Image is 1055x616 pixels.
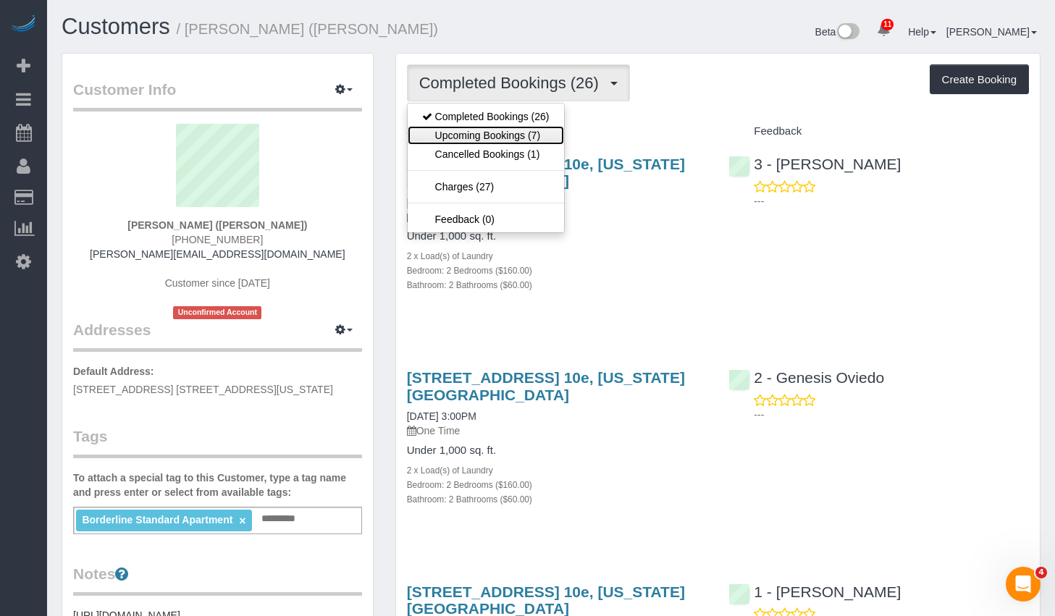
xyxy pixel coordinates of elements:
span: [PHONE_NUMBER] [172,234,263,245]
a: [PERSON_NAME][EMAIL_ADDRESS][DOMAIN_NAME] [90,248,345,260]
legend: Customer Info [73,79,362,111]
a: Completed Bookings (26) [408,107,564,126]
a: Customers [62,14,170,39]
p: --- [754,408,1029,422]
a: Cancelled Bookings (1) [408,145,564,164]
button: Completed Bookings (26) [407,64,630,101]
small: / [PERSON_NAME] ([PERSON_NAME]) [177,21,438,37]
small: Bedroom: 2 Bedrooms ($160.00) [407,266,532,276]
h4: Feedback [728,125,1029,138]
iframe: Intercom live chat [1006,567,1041,602]
label: Default Address: [73,364,154,379]
a: [PERSON_NAME] [946,26,1037,38]
a: × [239,515,245,527]
a: [DATE] 3:00PM [407,410,476,422]
span: Customer since [DATE] [165,277,270,289]
span: 4 [1035,567,1047,578]
legend: Notes [73,563,362,596]
a: 1 - [PERSON_NAME] [728,583,901,600]
span: [STREET_ADDRESS] [STREET_ADDRESS][US_STATE] [73,384,333,395]
img: Automaid Logo [9,14,38,35]
a: 3 - [PERSON_NAME] [728,156,901,172]
button: Create Booking [930,64,1029,95]
p: One Time [407,423,707,438]
a: Feedback (0) [408,210,564,229]
small: Bathroom: 2 Bathrooms ($60.00) [407,494,532,505]
a: Help [908,26,936,38]
small: Bedroom: 2 Bedrooms ($160.00) [407,480,532,490]
a: Beta [815,26,860,38]
small: 2 x Load(s) of Laundry [407,465,493,476]
label: To attach a special tag to this Customer, type a tag name and press enter or select from availabl... [73,471,362,499]
a: Charges (27) [408,177,564,196]
a: 2 - Genesis Oviedo [728,369,884,386]
p: --- [754,194,1029,208]
h4: Under 1,000 sq. ft. [407,444,707,457]
a: Upcoming Bookings (7) [408,126,564,145]
legend: Tags [73,426,362,458]
h4: Under 1,000 sq. ft. [407,230,707,242]
small: Bathroom: 2 Bathrooms ($60.00) [407,280,532,290]
a: [STREET_ADDRESS] 10e, [US_STATE][GEOGRAPHIC_DATA] [407,369,685,402]
small: 2 x Load(s) of Laundry [407,251,493,261]
span: Unconfirmed Account [173,306,261,318]
span: Completed Bookings (26) [419,74,606,92]
span: Borderline Standard Apartment [82,514,232,526]
strong: [PERSON_NAME] ([PERSON_NAME]) [127,219,307,231]
span: 11 [881,19,894,30]
img: New interface [836,23,859,42]
a: 11 [870,14,898,46]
